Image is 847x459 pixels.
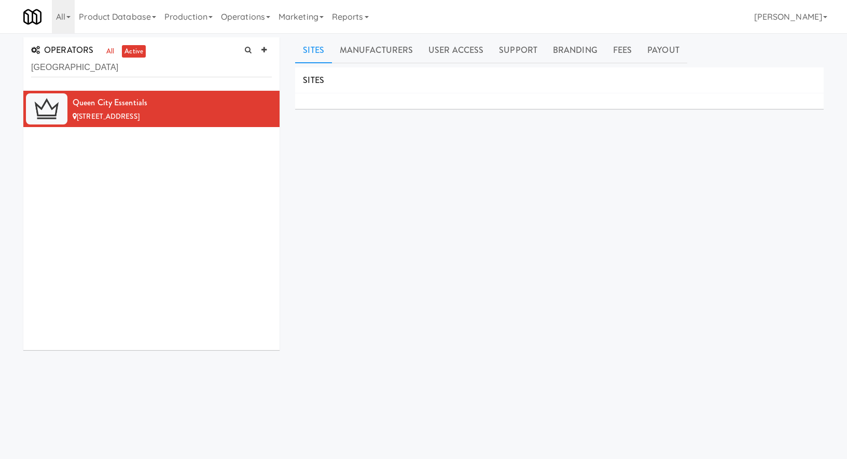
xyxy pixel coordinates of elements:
[104,45,117,58] a: all
[421,37,491,63] a: User Access
[303,74,324,86] span: SITES
[491,37,545,63] a: Support
[31,58,272,77] input: Search Operator
[73,95,272,110] div: Queen City Essentials
[23,8,41,26] img: Micromart
[295,37,332,63] a: Sites
[545,37,605,63] a: Branding
[77,112,140,121] span: [STREET_ADDRESS]
[605,37,640,63] a: Fees
[122,45,146,58] a: active
[640,37,687,63] a: Payout
[23,91,280,127] li: Queen City Essentials[STREET_ADDRESS]
[31,44,93,56] span: OPERATORS
[332,37,421,63] a: Manufacturers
